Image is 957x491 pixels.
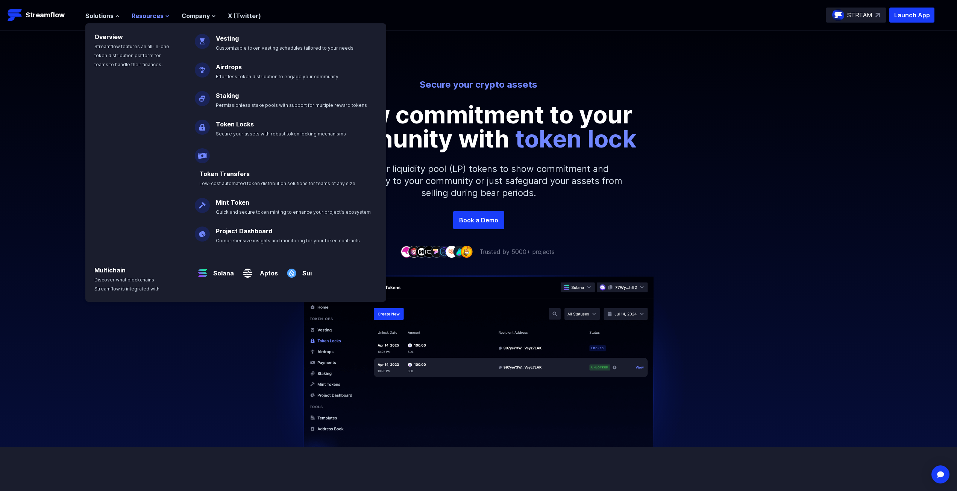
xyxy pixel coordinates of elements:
[216,92,239,99] a: Staking
[270,79,687,91] p: Secure your crypto assets
[195,85,210,106] img: Staking
[85,11,114,20] span: Solutions
[416,246,428,257] img: company-3
[889,8,934,23] button: Launch App
[284,260,299,281] img: Sui
[479,247,555,256] p: Trusted by 5000+ projects
[195,114,210,135] img: Token Locks
[240,260,255,281] img: Aptos
[94,266,126,274] a: Multichain
[94,44,169,67] span: Streamflow features an all-in-one token distribution platform for teams to handle their finances.
[199,170,250,178] a: Token Transfers
[408,246,420,257] img: company-2
[216,120,254,128] a: Token Locks
[85,11,120,20] button: Solutions
[826,8,886,23] a: STREAM
[182,11,210,20] span: Company
[216,227,272,235] a: Project Dashboard
[132,11,170,20] button: Resources
[94,33,123,41] a: Overview
[453,246,465,257] img: company-8
[26,10,65,20] p: Streamflow
[875,13,880,17] img: top-right-arrow.svg
[199,181,355,186] span: Low-cost automated token distribution solutions for teams of any size
[847,11,872,20] p: STREAM
[8,8,23,23] img: Streamflow Logo
[210,263,234,278] a: Solana
[453,211,504,229] a: Book a Demo
[216,131,346,137] span: Secure your assets with robust token locking mechanisms
[216,45,353,51] span: Customizable token vesting schedules tailored to your needs
[216,199,249,206] a: Mint Token
[299,263,312,278] a: Sui
[423,246,435,257] img: company-4
[216,209,371,215] span: Quick and secure token minting to enhance your project's ecosystem
[400,246,413,257] img: company-1
[195,28,210,49] img: Vesting
[438,246,450,257] img: company-6
[446,246,458,257] img: company-7
[216,102,367,108] span: Permissionless stake pools with support for multiple reward tokens
[309,103,648,151] p: Show commitment to your community with
[8,8,78,23] a: Streamflow
[195,56,210,78] img: Airdrops
[132,11,164,20] span: Resources
[832,9,844,21] img: streamflow-logo-circle.png
[255,263,278,278] a: Aptos
[195,142,210,163] img: Payroll
[182,11,216,20] button: Company
[264,275,693,466] img: Hero Image
[94,277,159,292] span: Discover what blockchains Streamflow is integrated with
[931,465,949,483] div: Open Intercom Messenger
[317,151,640,211] p: Lock your liquidity pool (LP) tokens to show commitment and transparency to your community or jus...
[431,246,443,257] img: company-5
[461,246,473,257] img: company-9
[216,238,360,243] span: Comprehensive insights and monitoring for your token contracts
[195,192,210,213] img: Mint Token
[195,260,210,281] img: Solana
[216,74,338,79] span: Effortless token distribution to engage your community
[216,35,239,42] a: Vesting
[515,124,637,153] span: token lock
[216,63,242,71] a: Airdrops
[228,12,261,20] a: X (Twitter)
[195,220,210,242] img: Project Dashboard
